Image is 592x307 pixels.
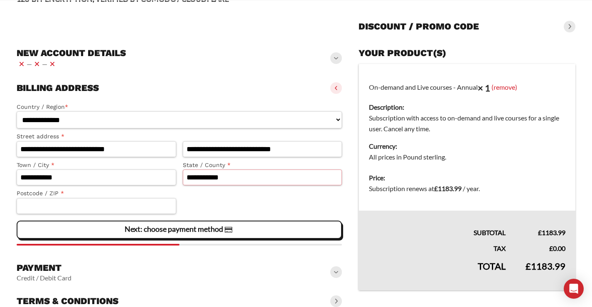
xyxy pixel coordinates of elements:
span: £ [549,244,553,252]
dt: Currency: [369,141,565,152]
span: / year [463,184,479,192]
bdi: 1183.99 [526,260,565,272]
label: Street address [17,132,176,141]
bdi: 1183.99 [434,184,462,192]
vaadin-horizontal-layout: — — [17,59,126,69]
a: (remove) [491,83,517,91]
span: Subscription renews at . [369,184,480,192]
h3: New account details [17,47,126,59]
td: On-demand and Live courses - Annual [359,64,576,168]
span: £ [538,228,542,236]
th: Subtotal [359,211,516,238]
dd: All prices in Pound sterling. [369,152,565,162]
h3: Terms & conditions [17,295,118,307]
h3: Billing address [17,82,99,94]
span: £ [526,260,531,272]
vaadin-button: Next: choose payment method [17,221,342,239]
h3: Payment [17,262,71,274]
label: Town / City [17,160,176,170]
h3: Discount / promo code [359,21,479,32]
bdi: 1183.99 [538,228,565,236]
span: £ [434,184,438,192]
dd: Subscription with access to on-demand and live courses for a single user. Cancel any time. [369,113,565,134]
dt: Description: [369,102,565,113]
label: Country / Region [17,102,342,112]
dt: Price: [369,172,565,183]
th: Total [359,254,516,290]
label: State / County [183,160,342,170]
strong: × 1 [478,82,490,93]
th: Tax [359,238,516,254]
label: Postcode / ZIP [17,189,176,198]
bdi: 0.00 [549,244,565,252]
vaadin-horizontal-layout: Credit / Debit Card [17,274,71,282]
div: Open Intercom Messenger [564,279,584,299]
